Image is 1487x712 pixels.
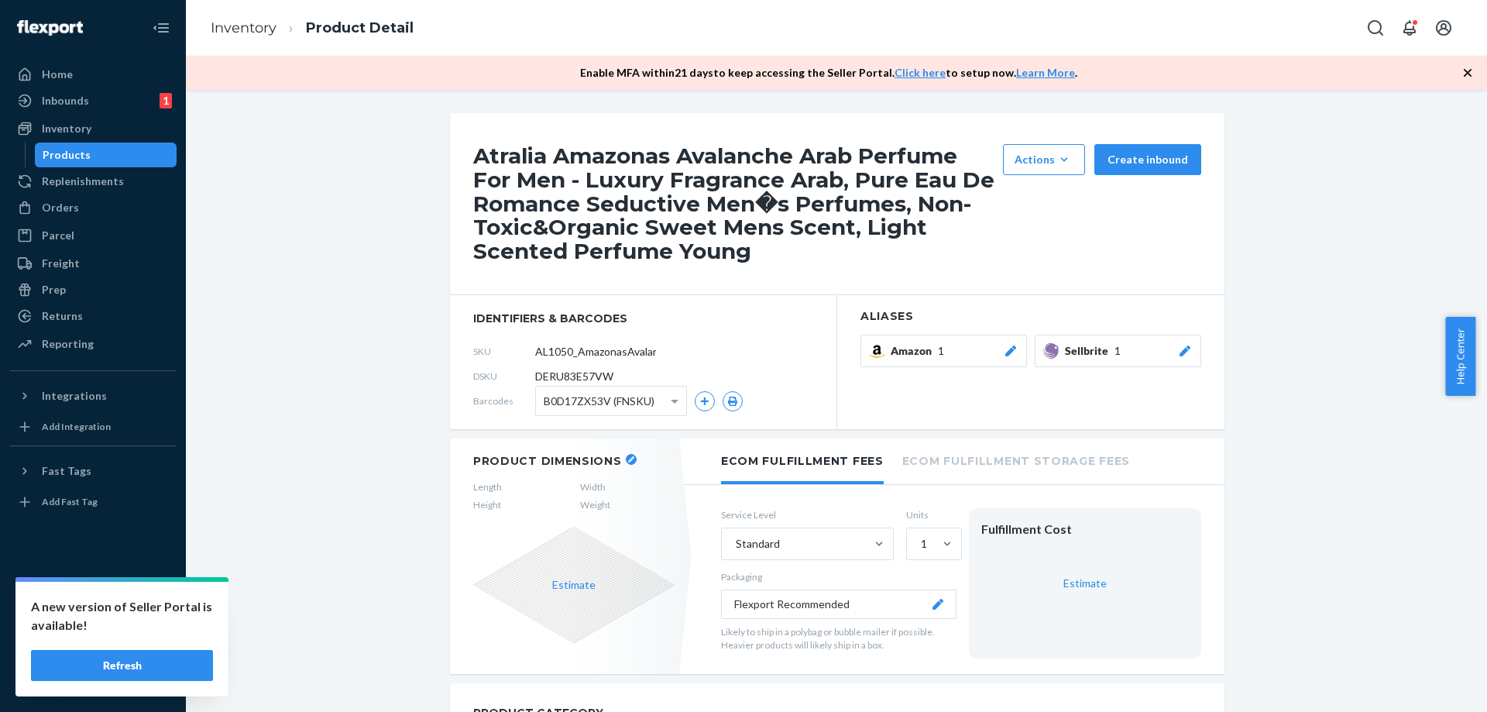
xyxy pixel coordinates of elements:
span: Barcodes [473,394,535,408]
button: Estimate [552,577,596,593]
span: SKU [473,345,535,358]
span: 1 [938,343,944,359]
a: Inbounds1 [9,88,177,113]
label: Units [906,508,956,521]
div: Add Fast Tag [42,495,98,508]
span: Height [473,498,502,511]
a: Freight [9,251,177,276]
button: Sellbrite1 [1035,335,1201,367]
input: 1 [919,536,921,552]
div: Products [43,147,91,163]
a: Estimate [1063,576,1107,590]
button: Create inbound [1094,144,1201,175]
div: Reporting [42,336,94,352]
div: Inventory [42,121,91,136]
a: Click here [895,66,946,79]
label: Service Level [721,508,894,521]
input: Standard [734,536,736,552]
div: Prep [42,282,66,298]
div: Replenishments [42,174,124,189]
a: Replenishments [9,169,177,194]
p: Packaging [721,570,956,583]
div: Actions [1015,152,1073,167]
div: Parcel [42,228,74,243]
span: 1 [1114,343,1121,359]
div: 1 [921,536,927,552]
button: Actions [1003,144,1085,175]
a: Products [35,143,177,167]
button: Help Center [1445,317,1475,396]
p: A new version of Seller Portal is available! [31,597,213,635]
button: Open Search Box [1360,12,1391,43]
div: Returns [42,308,83,324]
p: Enable MFA within 21 days to keep accessing the Seller Portal. to setup now. . [580,65,1077,81]
h1: Atralia Amazonas Avalanche Arab Perfume For Men - Luxury Fragrance Arab, Pure Eau De Romance Sedu... [473,144,995,263]
a: Prep [9,277,177,302]
button: Give Feedback [9,669,177,693]
a: Home [9,62,177,87]
li: Ecom Fulfillment Fees [721,439,884,484]
a: Help Center [9,642,177,667]
div: Integrations [42,388,107,404]
button: Integrations [9,384,177,408]
button: Amazon1 [860,335,1027,367]
div: Fulfillment Cost [981,521,1189,538]
p: Likely to ship in a polybag or bubble mailer if possible. Heavier products will likely ship in a ... [721,625,956,652]
button: Open account menu [1428,12,1459,43]
a: Add Fast Tag [9,490,177,514]
span: B0D17ZX53V (FNSKU) [544,388,654,414]
a: Inventory [9,116,177,141]
div: Orders [42,200,79,215]
span: Length [473,480,502,494]
a: Orders [9,195,177,220]
a: Reporting [9,332,177,356]
a: Add Integration [9,414,177,439]
button: Flexport Recommended [721,590,956,619]
div: Inbounds [42,93,89,108]
span: DSKU [473,370,535,383]
h2: Product Dimensions [473,454,622,468]
span: Weight [580,498,610,511]
button: Open notifications [1394,12,1425,43]
a: Parcel [9,223,177,248]
span: Amazon [891,343,938,359]
a: Inventory [211,19,276,36]
button: Close Navigation [146,12,177,43]
ol: breadcrumbs [198,5,426,51]
a: Talk to Support [9,616,177,641]
div: Fast Tags [42,463,91,479]
a: Returns [9,304,177,328]
a: Product Detail [306,19,414,36]
a: Settings [9,590,177,614]
span: identifiers & barcodes [473,311,813,326]
a: Learn More [1016,66,1075,79]
img: Flexport logo [17,20,83,36]
div: 1 [160,93,172,108]
span: Sellbrite [1065,343,1114,359]
li: Ecom Fulfillment Storage Fees [902,439,1130,481]
div: Add Integration [42,420,111,433]
h2: Aliases [860,311,1201,322]
button: Refresh [31,650,213,681]
button: Fast Tags [9,459,177,483]
div: Home [42,67,73,82]
div: Standard [736,536,780,552]
span: DERU83E57VW [535,369,613,384]
span: Width [580,480,610,494]
div: Freight [42,256,80,271]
